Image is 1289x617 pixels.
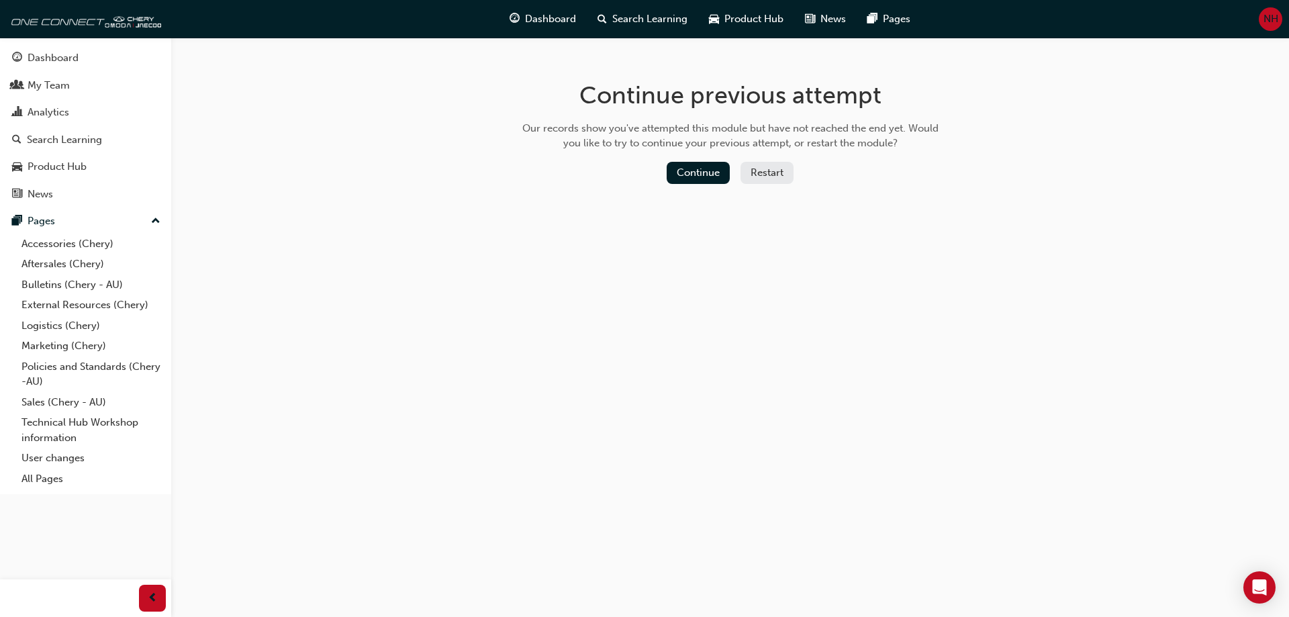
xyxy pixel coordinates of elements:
h1: Continue previous attempt [518,81,943,110]
div: Pages [28,213,55,229]
span: pages-icon [12,216,22,228]
a: guage-iconDashboard [499,5,587,33]
div: Analytics [28,105,69,120]
a: search-iconSearch Learning [587,5,698,33]
div: News [28,187,53,202]
a: Product Hub [5,154,166,179]
a: News [5,182,166,207]
a: External Resources (Chery) [16,295,166,316]
a: Marketing (Chery) [16,336,166,357]
a: news-iconNews [794,5,857,33]
span: up-icon [151,213,160,230]
button: Pages [5,209,166,234]
span: people-icon [12,80,22,92]
div: Dashboard [28,50,79,66]
div: Our records show you've attempted this module but have not reached the end yet. Would you like to... [518,121,943,151]
span: news-icon [805,11,815,28]
div: My Team [28,78,70,93]
span: prev-icon [148,590,158,607]
a: Bulletins (Chery - AU) [16,275,166,295]
a: All Pages [16,469,166,489]
span: Pages [883,11,910,27]
a: car-iconProduct Hub [698,5,794,33]
a: Aftersales (Chery) [16,254,166,275]
a: Policies and Standards (Chery -AU) [16,357,166,392]
a: My Team [5,73,166,98]
span: guage-icon [510,11,520,28]
span: Product Hub [724,11,783,27]
a: Technical Hub Workshop information [16,412,166,448]
div: Search Learning [27,132,102,148]
span: search-icon [598,11,607,28]
button: Restart [741,162,794,184]
img: oneconnect [7,5,161,32]
span: NH [1263,11,1278,27]
span: News [820,11,846,27]
a: Dashboard [5,46,166,70]
div: Product Hub [28,159,87,175]
span: guage-icon [12,52,22,64]
span: car-icon [12,161,22,173]
span: news-icon [12,189,22,201]
span: chart-icon [12,107,22,119]
a: Analytics [5,100,166,125]
span: search-icon [12,134,21,146]
button: DashboardMy TeamAnalyticsSearch LearningProduct HubNews [5,43,166,209]
a: Accessories (Chery) [16,234,166,254]
a: User changes [16,448,166,469]
div: Open Intercom Messenger [1243,571,1276,604]
span: pages-icon [867,11,877,28]
a: Sales (Chery - AU) [16,392,166,413]
button: Continue [667,162,730,184]
a: pages-iconPages [857,5,921,33]
a: Logistics (Chery) [16,316,166,336]
a: Search Learning [5,128,166,152]
span: Search Learning [612,11,687,27]
span: car-icon [709,11,719,28]
button: NH [1259,7,1282,31]
span: Dashboard [525,11,576,27]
